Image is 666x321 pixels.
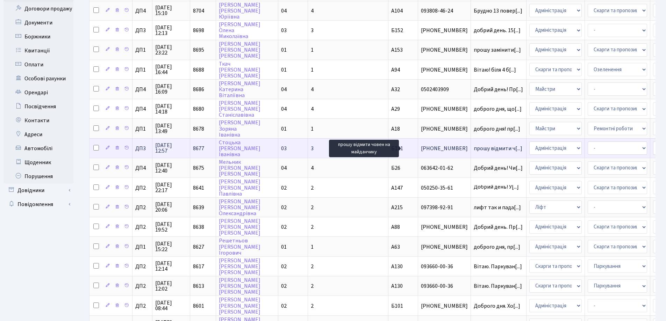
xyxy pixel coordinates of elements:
[421,87,468,92] span: 0502403909
[155,5,187,16] span: [DATE] 15:10
[474,302,520,310] span: Доброго дня. Хо[...]
[193,302,204,310] span: 8601
[421,67,468,73] span: [PHONE_NUMBER]
[155,143,187,154] span: [DATE] 12:57
[219,198,260,217] a: [PERSON_NAME][PERSON_NAME]Олександрівна
[135,146,149,151] span: ДП3
[3,141,73,155] a: Автомобілі
[219,237,260,257] a: Решетньов[PERSON_NAME]Ігорович
[3,44,73,58] a: Квитанції
[135,126,149,132] span: ДП1
[421,185,468,191] span: 050250-35-61
[281,223,287,231] span: 02
[391,7,403,15] span: А104
[135,224,149,230] span: ДП2
[155,280,187,292] span: [DATE] 12:02
[135,283,149,289] span: ДП2
[3,169,73,183] a: Порушення
[3,72,73,86] a: Особові рахунки
[219,21,260,40] a: [PERSON_NAME]ОленаМиколаївна
[391,204,403,211] span: А215
[474,164,523,172] span: Добрий день! Чи[...]
[391,223,400,231] span: А88
[219,276,260,296] a: [PERSON_NAME][PERSON_NAME][PERSON_NAME]
[281,164,287,172] span: 04
[155,123,187,134] span: [DATE] 13:49
[193,145,204,152] span: 8677
[135,106,149,112] span: ДП4
[3,30,73,44] a: Боржники
[421,146,468,151] span: [PHONE_NUMBER]
[391,282,403,290] span: А130
[193,7,204,15] span: 8704
[193,164,204,172] span: 8675
[281,282,287,290] span: 02
[281,27,287,34] span: 03
[421,47,468,53] span: [PHONE_NUMBER]
[311,282,314,290] span: 2
[474,7,522,15] span: Брудно 13 повер[...]
[155,300,187,311] span: [DATE] 08:44
[135,303,149,309] span: ДП2
[219,178,260,198] a: [PERSON_NAME][PERSON_NAME]Павлівна
[311,145,314,152] span: 3
[311,7,314,15] span: 4
[155,83,187,95] span: [DATE] 16:09
[474,86,523,93] span: Добрий день! Пр[...]
[135,205,149,210] span: ДП2
[155,261,187,272] span: [DATE] 12:14
[155,162,187,174] span: [DATE] 12:40
[219,158,260,178] a: Мельник[PERSON_NAME][PERSON_NAME]
[135,8,149,14] span: ДП4
[474,263,522,270] span: Вітаю. Паркуван[...]
[155,182,187,193] span: [DATE] 22:17
[135,87,149,92] span: ДП4
[193,184,204,192] span: 8641
[281,145,287,152] span: 03
[474,46,521,54] span: прошу замінити[...]
[135,47,149,53] span: ДП1
[421,205,468,210] span: 097398-92-91
[193,204,204,211] span: 8639
[135,165,149,171] span: ДП4
[193,243,204,251] span: 8627
[311,204,314,211] span: 2
[474,243,520,251] span: доброго дня, пр[...]
[474,27,521,34] span: добрий день. 15[...]
[474,125,520,133] span: доброго дня! пр[...]
[311,164,314,172] span: 4
[391,243,400,251] span: А63
[193,282,204,290] span: 8613
[193,105,204,113] span: 8680
[391,184,403,192] span: А147
[281,125,287,133] span: 01
[311,263,314,270] span: 2
[474,223,523,231] span: Добрий день. Пр[...]
[391,27,403,34] span: Б152
[3,197,73,211] a: Повідомлення
[281,86,287,93] span: 04
[391,105,400,113] span: А29
[281,263,287,270] span: 02
[135,67,149,73] span: ДП1
[311,105,314,113] span: 4
[281,184,287,192] span: 02
[474,282,522,290] span: Вітаю. Паркуван[...]
[311,223,314,231] span: 2
[155,25,187,36] span: [DATE] 12:13
[474,105,522,113] span: доброго дня, що[...]
[474,204,521,211] span: лифт так и пада[...]
[3,183,73,197] a: Довідники
[311,66,314,74] span: 1
[3,100,73,114] a: Посвідчення
[155,44,187,56] span: [DATE] 23:22
[3,16,73,30] a: Документи
[193,263,204,270] span: 8617
[193,223,204,231] span: 8638
[281,243,287,251] span: 01
[219,257,260,276] a: [PERSON_NAME][PERSON_NAME][PERSON_NAME]
[3,155,73,169] a: Щоденник
[421,8,468,14] span: 093808-46-24
[219,99,260,119] a: [PERSON_NAME][PERSON_NAME]Станіславівна
[193,66,204,74] span: 8688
